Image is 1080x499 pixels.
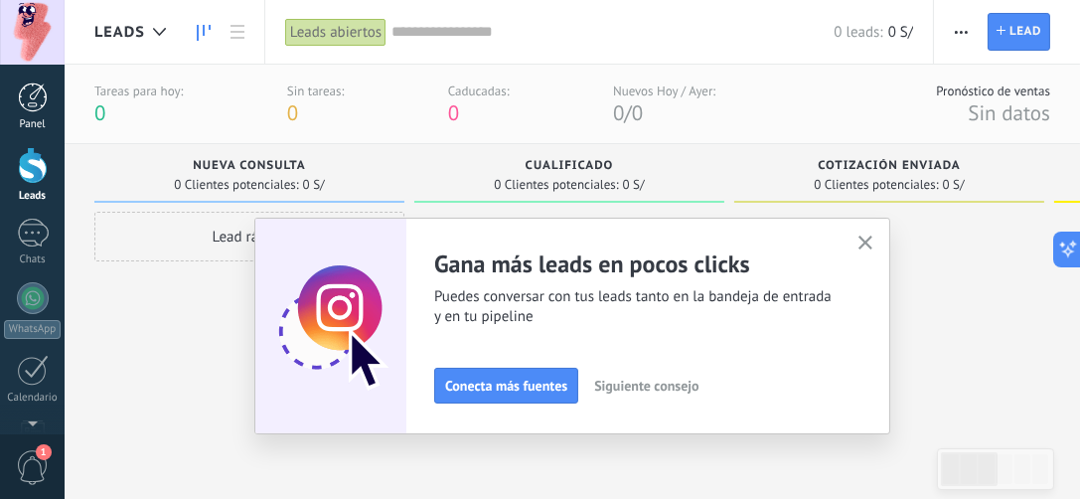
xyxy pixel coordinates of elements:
button: Conecta más fuentes [434,368,578,404]
span: 0 Clientes potenciales: [494,179,618,191]
span: 0 [287,99,298,126]
button: Más [947,13,976,51]
a: Leads [187,13,221,52]
span: 0 Clientes potenciales: [814,179,938,191]
div: Chats [4,253,62,266]
span: Sin datos [968,99,1050,126]
div: WhatsApp [4,320,61,339]
span: 0 [632,99,643,126]
div: Sin tareas: [287,83,345,99]
span: Cualificado [526,159,614,173]
div: Caducadas: [448,83,510,99]
span: 0 Clientes potenciales: [174,179,298,191]
span: Lead [1009,14,1041,50]
div: Nueva consulta [104,159,394,176]
span: 0 S/ [943,179,965,191]
div: Nuevos Hoy / Ayer: [613,83,715,99]
h2: Gana más leads en pocos clicks [434,249,834,279]
div: Leads abiertos [285,18,386,47]
div: Panel [4,118,62,131]
span: Cotización enviada [818,159,961,173]
a: Lista [221,13,254,52]
span: Puedes conversar con tus leads tanto en la bandeja de entrada y en tu pipeline [434,287,834,327]
span: Leads [94,23,145,42]
span: Siguiente consejo [594,379,698,393]
span: 0 [94,99,105,126]
span: 1 [36,444,52,460]
a: Lead [988,13,1050,51]
span: / [624,99,631,126]
div: Calendario [4,392,62,405]
div: Tareas para hoy: [94,83,183,99]
span: Nueva consulta [193,159,305,173]
span: 0 S/ [623,179,645,191]
span: 0 [448,99,459,126]
span: 0 leads: [834,23,882,42]
span: 0 S/ [888,23,913,42]
span: Conecta más fuentes [445,379,567,393]
div: Pronóstico de ventas [936,83,1050,99]
span: 0 [613,99,624,126]
button: Siguiente consejo [585,371,707,401]
div: Cotización enviada [744,159,1034,176]
span: 0 S/ [303,179,325,191]
div: Leads [4,190,62,203]
div: Lead rápido [94,212,404,261]
div: Cualificado [424,159,714,176]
